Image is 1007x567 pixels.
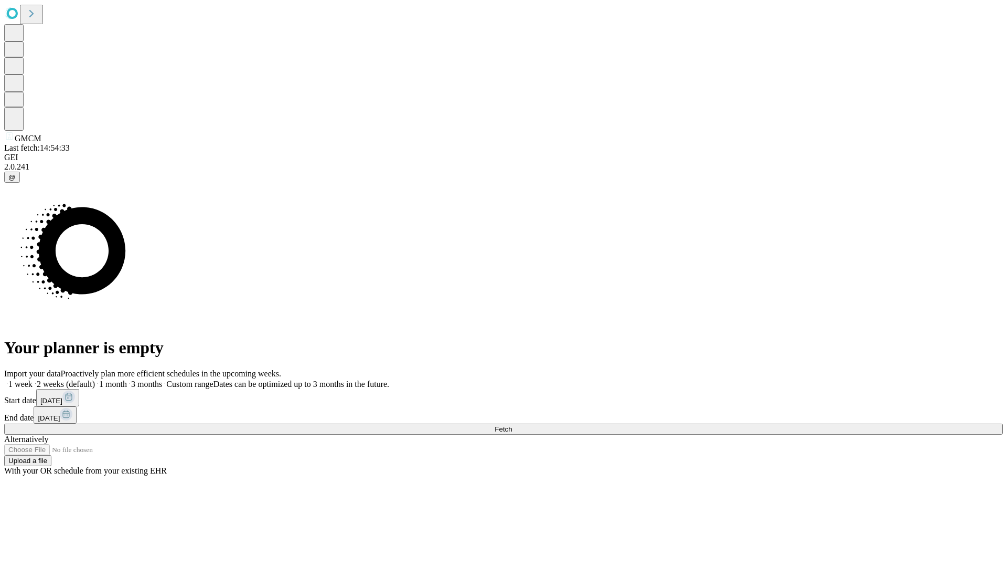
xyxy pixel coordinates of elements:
[4,172,20,183] button: @
[34,406,77,424] button: [DATE]
[40,397,62,405] span: [DATE]
[99,380,127,388] span: 1 month
[4,389,1003,406] div: Start date
[4,153,1003,162] div: GEI
[131,380,162,388] span: 3 months
[4,162,1003,172] div: 2.0.241
[8,173,16,181] span: @
[495,425,512,433] span: Fetch
[8,380,33,388] span: 1 week
[4,406,1003,424] div: End date
[213,380,389,388] span: Dates can be optimized up to 3 months in the future.
[4,466,167,475] span: With your OR schedule from your existing EHR
[61,369,281,378] span: Proactively plan more efficient schedules in the upcoming weeks.
[4,369,61,378] span: Import your data
[37,380,95,388] span: 2 weeks (default)
[15,134,41,143] span: GMCM
[4,455,51,466] button: Upload a file
[4,143,70,152] span: Last fetch: 14:54:33
[4,338,1003,358] h1: Your planner is empty
[38,414,60,422] span: [DATE]
[36,389,79,406] button: [DATE]
[4,435,48,444] span: Alternatively
[166,380,213,388] span: Custom range
[4,424,1003,435] button: Fetch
